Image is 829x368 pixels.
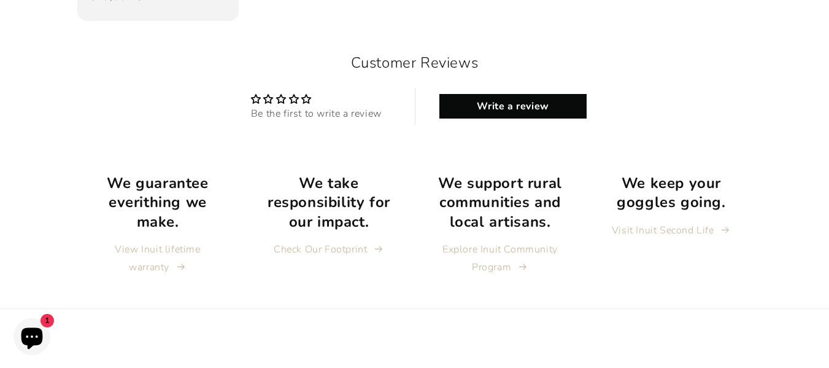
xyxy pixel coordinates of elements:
div: Average rating is 0.00 stars [251,92,382,106]
a: Explore Inuit Community Program [429,241,572,276]
h2: Customer Reviews [87,53,742,74]
strong: We take responsibility for our impact. [268,173,390,231]
a: View Inuit lifetime warranty [87,241,229,276]
strong: We keep your goggles going. [617,173,725,212]
inbox-online-store-chat: Shopify online store chat [10,318,54,358]
a: Check Our Footprint [274,241,384,259]
strong: We support rural communities and local artisans. [438,173,562,231]
div: Be the first to write a review [251,107,382,120]
a: Visit Inuit Second Life [612,222,731,240]
strong: We guarantee everithing we make. [107,173,208,231]
a: Write a review [439,94,587,119]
